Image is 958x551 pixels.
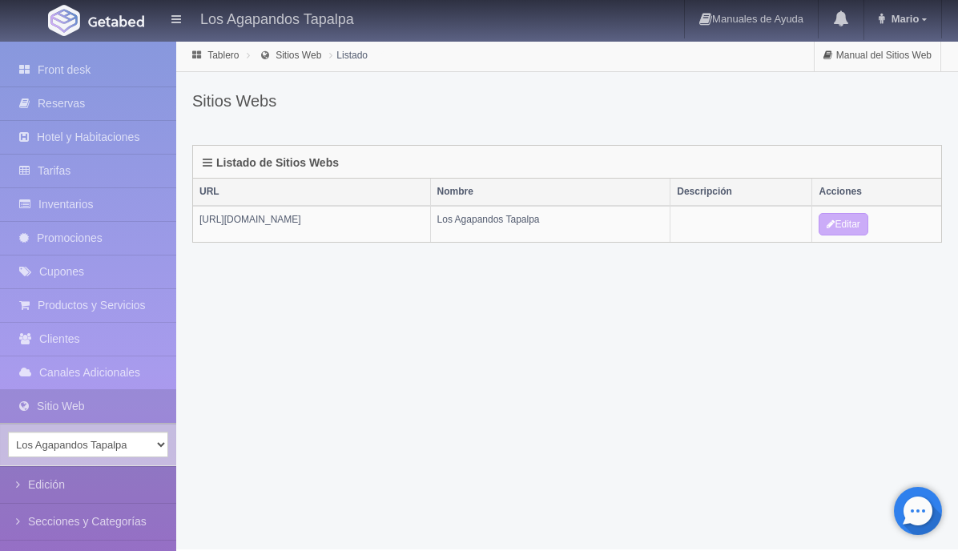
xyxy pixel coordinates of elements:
[430,179,670,206] th: Nombre
[207,50,239,61] a: Tablero
[48,5,80,36] img: Getabed
[193,206,430,242] td: [URL][DOMAIN_NAME]
[670,179,812,206] th: Descripción
[276,50,321,61] a: Sitios Web
[325,47,372,62] li: Listado
[815,40,940,71] a: Manual del Sitios Web
[88,15,144,27] img: Getabed
[430,206,670,242] td: Los Agapandos Tapalpa
[819,213,867,235] a: Editar
[192,92,276,110] h3: Sitios Webs
[193,179,430,206] th: URL
[812,179,941,206] th: Acciones
[200,8,354,28] h4: Los Agapandos Tapalpa
[203,157,339,169] h4: Listado de Sitios Webs
[888,13,920,25] span: Mario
